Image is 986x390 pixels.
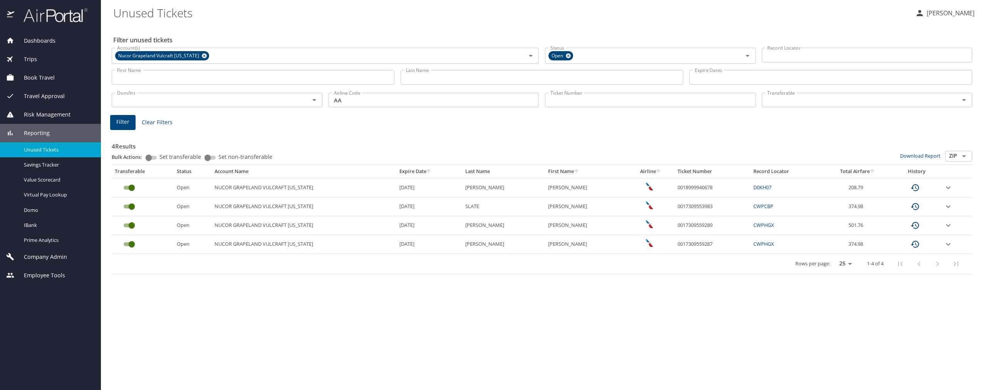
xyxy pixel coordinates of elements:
[753,222,774,228] a: CWPHGX
[674,197,750,216] td: 0017309553983
[944,240,953,249] button: expand row
[545,235,627,254] td: [PERSON_NAME]
[795,261,830,266] p: Rows per page:
[944,202,953,211] button: expand row
[822,197,893,216] td: 374.98
[174,235,211,254] td: Open
[944,183,953,192] button: expand row
[646,239,653,247] img: American Airlines
[113,34,974,46] h2: Filter unused tickets
[14,37,55,45] span: Dashboards
[959,95,969,105] button: Open
[545,197,627,216] td: [PERSON_NAME]
[396,216,462,235] td: [DATE]
[924,8,974,18] p: [PERSON_NAME]
[462,216,545,235] td: [PERSON_NAME]
[113,1,909,25] h1: Unused Tickets
[174,178,211,197] td: Open
[142,118,173,127] span: Clear Filters
[159,154,201,160] span: Set transferable
[110,115,136,130] button: Filter
[870,169,875,174] button: sort
[822,165,893,178] th: Total Airfare
[218,154,272,160] span: Set non-transferable
[753,203,773,210] a: CWPCBP
[646,183,653,190] img: American Airlines
[822,178,893,197] td: 208.79
[14,253,67,261] span: Company Admin
[822,235,893,254] td: 374.98
[426,169,432,174] button: sort
[115,52,204,60] span: Nucor Grapeland Vulcraft [US_STATE]
[24,161,92,168] span: Savings Tracker
[174,216,211,235] td: Open
[944,221,953,230] button: expand row
[545,216,627,235] td: [PERSON_NAME]
[742,50,753,61] button: Open
[867,261,884,266] p: 1-4 of 4
[545,178,627,197] td: [PERSON_NAME]
[627,165,674,178] th: Airline
[753,240,774,247] a: CWPHGX
[211,197,396,216] td: NUCOR GRAPELAND VULCRAFT [US_STATE]
[545,165,627,178] th: First Name
[115,168,171,175] div: Transferable
[462,197,545,216] td: SLATE
[959,151,969,162] button: Open
[396,235,462,254] td: [DATE]
[14,73,55,82] span: Book Travel
[14,129,50,137] span: Reporting
[24,176,92,183] span: Value Scorecard
[753,184,771,191] a: D0KH07
[900,152,941,159] a: Download Report
[396,165,462,178] th: Expire Date
[646,220,653,228] img: American Airlines
[24,207,92,214] span: Domo
[112,153,148,160] p: Bulk Actions:
[893,165,940,178] th: History
[115,51,209,60] div: Nucor Grapeland Vulcraft [US_STATE]
[24,222,92,229] span: IBank
[822,216,893,235] td: 501.76
[309,95,320,105] button: Open
[211,178,396,197] td: NUCOR GRAPELAND VULCRAFT [US_STATE]
[112,165,972,274] table: custom pagination table
[646,202,653,209] img: American Airlines
[116,117,129,127] span: Filter
[674,216,750,235] td: 0017309559289
[396,197,462,216] td: [DATE]
[674,165,750,178] th: Ticket Number
[833,258,855,270] select: rows per page
[462,235,545,254] td: [PERSON_NAME]
[574,169,579,174] button: sort
[139,115,176,130] button: Clear Filters
[14,92,65,100] span: Travel Approval
[912,6,978,20] button: [PERSON_NAME]
[24,191,92,198] span: Virtual Pay Lookup
[14,271,65,280] span: Employee Tools
[656,169,661,174] button: sort
[24,146,92,153] span: Unused Tickets
[548,51,573,60] div: Open
[548,52,568,60] span: Open
[174,197,211,216] td: Open
[525,50,536,61] button: Open
[462,178,545,197] td: [PERSON_NAME]
[7,8,15,23] img: icon-airportal.png
[750,165,822,178] th: Record Locator
[396,178,462,197] td: [DATE]
[14,110,70,119] span: Risk Management
[674,178,750,197] td: 0018999940678
[211,216,396,235] td: NUCOR GRAPELAND VULCRAFT [US_STATE]
[211,235,396,254] td: NUCOR GRAPELAND VULCRAFT [US_STATE]
[14,55,37,63] span: Trips
[24,237,92,244] span: Prime Analytics
[112,137,972,151] h3: 4 Results
[674,235,750,254] td: 0017309559287
[174,165,211,178] th: Status
[15,8,87,23] img: airportal-logo.png
[462,165,545,178] th: Last Name
[211,165,396,178] th: Account Name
